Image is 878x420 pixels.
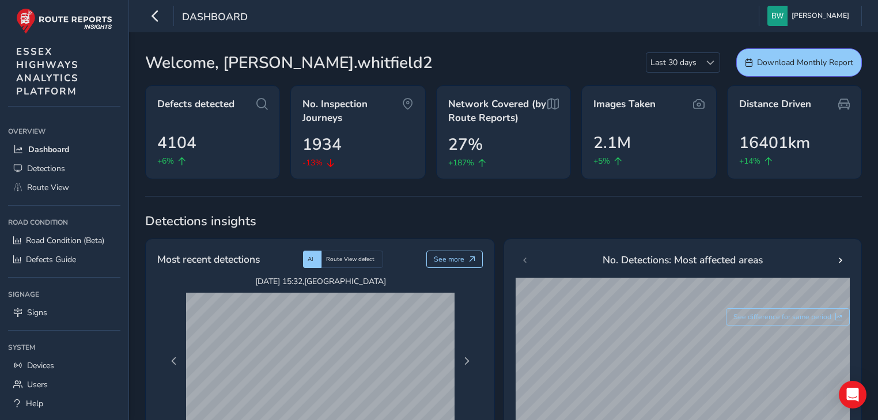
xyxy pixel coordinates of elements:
[739,97,811,111] span: Distance Driven
[767,6,853,26] button: [PERSON_NAME]
[321,251,383,268] div: Route View defect
[733,312,831,321] span: See difference for same period
[302,133,342,157] span: 1934
[8,286,120,303] div: Signage
[8,250,120,269] a: Defects Guide
[303,251,321,268] div: AI
[792,6,849,26] span: [PERSON_NAME]
[302,157,323,169] span: -13%
[459,353,475,369] button: Next Page
[182,10,248,26] span: Dashboard
[26,235,104,246] span: Road Condition (Beta)
[434,255,464,264] span: See more
[593,131,631,155] span: 2.1M
[739,131,810,155] span: 16401km
[736,48,862,77] button: Download Monthly Report
[8,231,120,250] a: Road Condition (Beta)
[145,51,433,75] span: Welcome, [PERSON_NAME].whitfield2
[839,381,866,408] div: Open Intercom Messenger
[8,140,120,159] a: Dashboard
[27,360,54,371] span: Devices
[448,97,547,124] span: Network Covered (by Route Reports)
[448,157,474,169] span: +187%
[8,394,120,413] a: Help
[166,353,182,369] button: Previous Page
[767,6,788,26] img: diamond-layout
[26,398,43,409] span: Help
[157,155,174,167] span: +6%
[739,155,760,167] span: +14%
[27,163,65,174] span: Detections
[308,255,313,263] span: AI
[27,379,48,390] span: Users
[8,214,120,231] div: Road Condition
[186,276,455,287] span: [DATE] 15:32 , [GEOGRAPHIC_DATA]
[448,133,483,157] span: 27%
[593,155,610,167] span: +5%
[8,375,120,394] a: Users
[726,308,850,326] button: See difference for same period
[757,57,853,68] span: Download Monthly Report
[603,252,763,267] span: No. Detections: Most affected areas
[28,144,69,155] span: Dashboard
[145,213,862,230] span: Detections insights
[8,303,120,322] a: Signs
[16,8,112,34] img: rr logo
[16,45,79,98] span: ESSEX HIGHWAYS ANALYTICS PLATFORM
[8,159,120,178] a: Detections
[8,356,120,375] a: Devices
[27,182,69,193] span: Route View
[646,53,701,72] span: Last 30 days
[326,255,374,263] span: Route View defect
[8,178,120,197] a: Route View
[157,131,196,155] span: 4104
[157,97,234,111] span: Defects detected
[302,97,402,124] span: No. Inspection Journeys
[426,251,483,268] button: See more
[593,97,656,111] span: Images Taken
[8,339,120,356] div: System
[26,254,76,265] span: Defects Guide
[27,307,47,318] span: Signs
[8,123,120,140] div: Overview
[157,252,260,267] span: Most recent detections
